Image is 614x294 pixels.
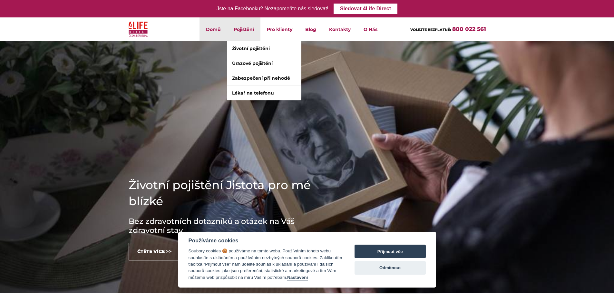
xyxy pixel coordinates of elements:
[129,177,322,209] h1: Životní pojištění Jistota pro mé blízké
[452,26,486,32] a: 800 022 561
[410,27,451,32] span: VOLEJTE BEZPLATNĚ:
[129,243,180,260] a: Čtěte více >>
[334,4,397,14] a: Sledovat 4Life Direct
[227,86,301,100] a: Lékař na telefonu
[287,275,308,280] button: Nastavení
[299,17,323,41] a: Blog
[227,41,301,56] a: Životní pojištění
[227,56,301,71] a: Úrazové pojištění
[227,71,301,86] a: Zabezpečení při nehodě
[323,17,357,41] a: Kontakty
[217,4,328,14] div: Jste na Facebooku? Nezapomeňte nás sledovat!
[200,17,227,41] a: Domů
[129,217,322,235] h3: Bez zdravotních dotazníků a otázek na Váš zdravotní stav
[355,261,426,275] button: Odmítnout
[355,245,426,258] button: Přijmout vše
[129,20,148,38] img: 4Life Direct Česká republika logo
[189,238,342,244] div: Používáme cookies
[189,248,342,281] div: Soubory cookies 🍪 používáme na tomto webu. Používáním tohoto webu souhlasíte s ukládáním a použív...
